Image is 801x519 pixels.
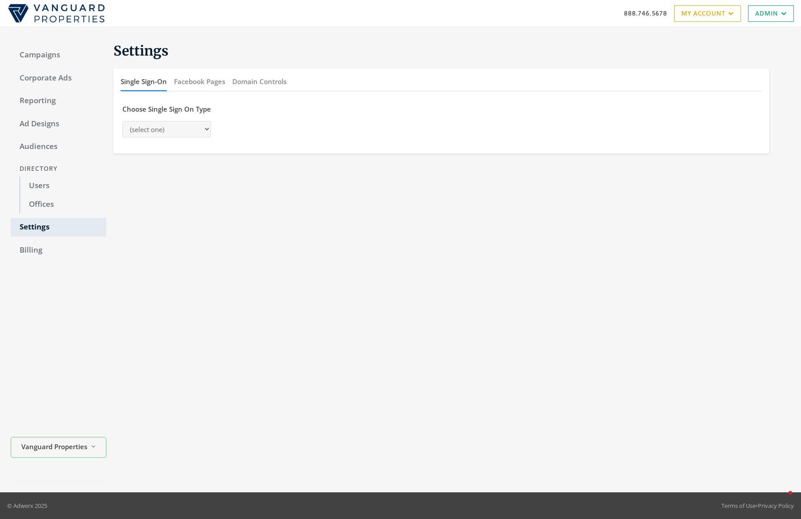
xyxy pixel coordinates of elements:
iframe: Intercom live chat [771,489,792,510]
a: Offices [20,195,106,214]
a: Settings [11,218,106,237]
button: Single Sign-On [121,72,167,91]
a: Ad Designs [11,115,106,133]
a: Billing [11,241,106,260]
a: Admin [748,5,794,22]
h5: Choose Single Sign On Type [122,105,211,114]
a: Privacy Policy [758,502,794,510]
a: Reporting [11,92,106,110]
button: Domain Controls [232,72,287,91]
div: • [721,501,794,510]
a: Corporate Ads [11,69,106,88]
a: Users [20,177,106,195]
a: Campaigns [11,46,106,64]
div: Directory [11,161,106,177]
a: Terms of Use [721,502,756,510]
button: Vanguard Properties [11,437,106,458]
a: My Account [674,5,741,22]
a: Audiences [11,137,106,156]
button: Facebook Pages [174,72,225,91]
span: Vanguard Properties [21,442,87,452]
span: Settings [113,42,169,59]
p: © Adwerx 2025 [7,501,47,510]
a: 888.746.5678 [624,8,667,18]
img: Adwerx [7,4,105,23]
